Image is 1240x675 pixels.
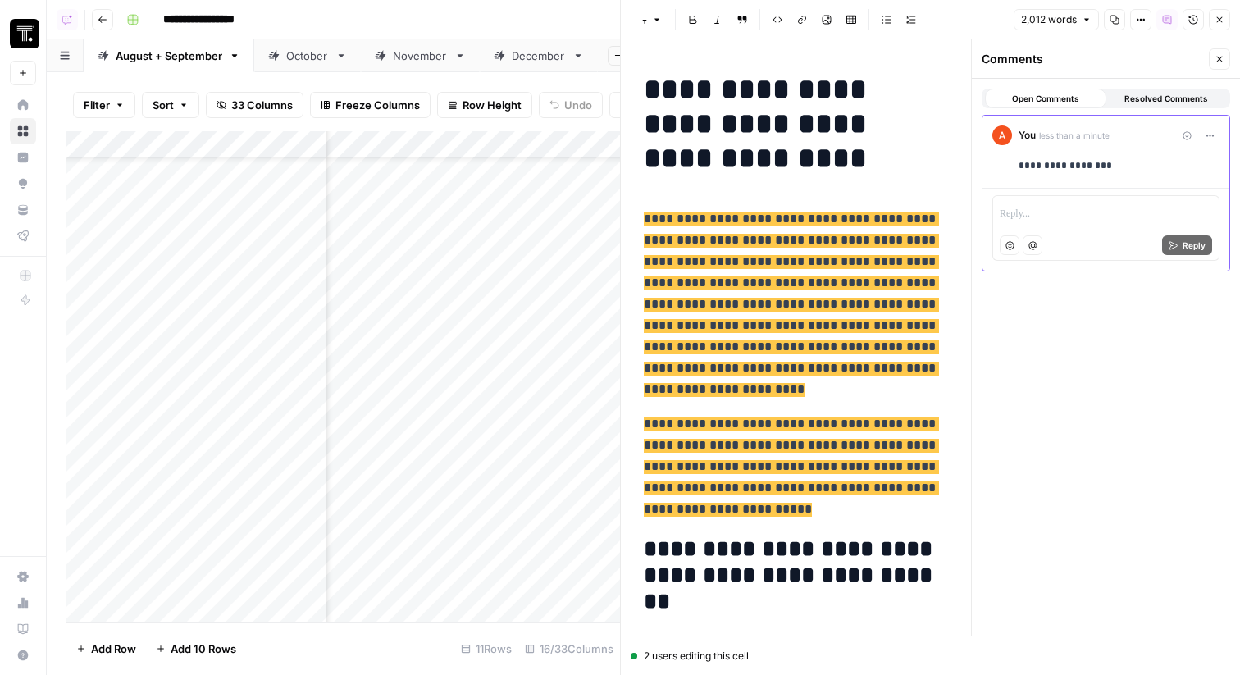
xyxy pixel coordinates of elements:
[10,19,39,48] img: Thoughtspot Logo
[454,636,518,662] div: 11 Rows
[512,48,566,64] div: December
[10,118,36,144] a: Browse
[335,97,420,113] span: Freeze Columns
[153,97,174,113] span: Sort
[10,92,36,118] a: Home
[1039,129,1110,142] span: less than a minute
[539,92,603,118] button: Undo
[10,563,36,590] a: Settings
[10,616,36,642] a: Learning Hub
[437,92,532,118] button: Row Height
[992,125,1012,145] img: cje7zb9ux0f2nqyv5qqgv3u0jxek
[73,92,135,118] button: Filter
[518,636,620,662] div: 16/33 Columns
[91,641,136,657] span: Add Row
[66,636,146,662] button: Add Row
[84,39,254,72] a: August + September
[310,92,431,118] button: Freeze Columns
[231,97,293,113] span: 33 Columns
[116,48,222,64] div: August + September
[361,39,480,72] a: November
[1012,92,1079,105] span: Open Comments
[1183,239,1206,252] span: Reply
[1014,9,1099,30] button: 2,012 words
[10,171,36,197] a: Opportunities
[146,636,246,662] button: Add 10 Rows
[982,51,1204,67] div: Comments
[10,144,36,171] a: Insights
[1021,12,1077,27] span: 2,012 words
[84,97,110,113] span: Filter
[1124,92,1208,105] span: Resolved Comments
[463,97,522,113] span: Row Height
[10,590,36,616] a: Usage
[142,92,199,118] button: Sort
[564,97,592,113] span: Undo
[206,92,303,118] button: 33 Columns
[171,641,236,657] span: Add 10 Rows
[480,39,598,72] a: December
[631,649,1230,664] div: 2 users editing this cell
[254,39,361,72] a: October
[1106,89,1228,108] button: Resolved Comments
[10,197,36,223] a: Your Data
[286,48,329,64] div: October
[10,642,36,668] button: Help + Support
[10,13,36,54] button: Workspace: Thoughtspot
[1162,235,1212,255] button: Reply
[1019,125,1219,145] div: You
[10,223,36,249] a: Flightpath
[393,48,448,64] div: November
